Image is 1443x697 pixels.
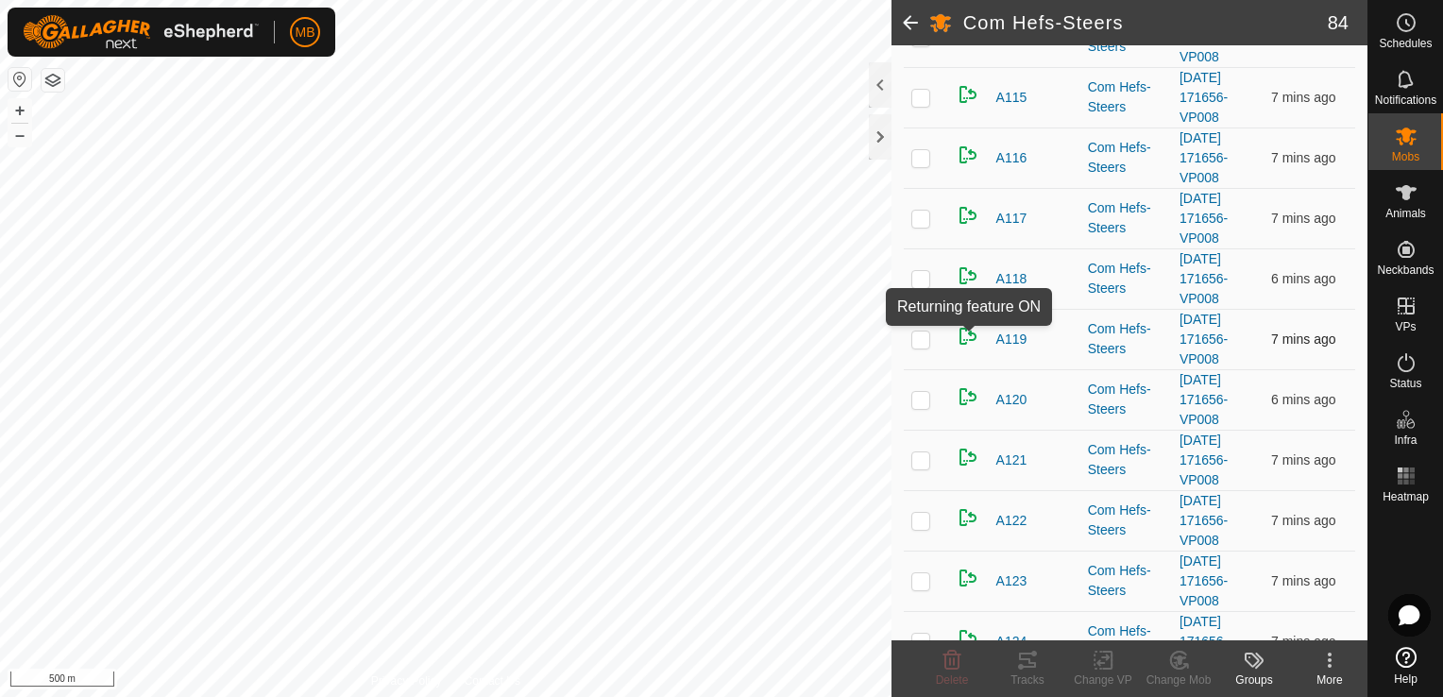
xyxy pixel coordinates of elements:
[1180,130,1228,185] a: [DATE] 171656-VP008
[1180,372,1228,427] a: [DATE] 171656-VP008
[1180,9,1228,64] a: [DATE] 171656-VP008
[1088,259,1164,298] div: Com Hefs-Steers
[1271,331,1335,347] span: 26 Aug 2025, 10:46 am
[957,385,979,408] img: returning on
[957,83,979,106] img: returning on
[1088,380,1164,419] div: Com Hefs-Steers
[996,571,1027,591] span: A123
[996,450,1027,470] span: A121
[957,204,979,227] img: returning on
[42,69,64,92] button: Map Layers
[996,390,1027,410] span: A120
[1180,614,1228,669] a: [DATE] 171656-VP008
[957,325,979,348] img: returning on
[23,15,259,49] img: Gallagher Logo
[296,23,315,42] span: MB
[1292,671,1367,688] div: More
[996,269,1027,289] span: A118
[990,671,1065,688] div: Tracks
[1271,392,1335,407] span: 26 Aug 2025, 10:47 am
[8,99,31,122] button: +
[957,264,979,287] img: returning on
[1395,321,1416,332] span: VPs
[996,88,1027,108] span: A115
[1180,433,1228,487] a: [DATE] 171656-VP008
[1385,208,1426,219] span: Animals
[1088,198,1164,238] div: Com Hefs-Steers
[1271,90,1335,105] span: 26 Aug 2025, 10:46 am
[1216,671,1292,688] div: Groups
[1180,312,1228,366] a: [DATE] 171656-VP008
[1180,70,1228,125] a: [DATE] 171656-VP008
[1377,264,1434,276] span: Neckbands
[1088,138,1164,178] div: Com Hefs-Steers
[8,124,31,146] button: –
[1328,8,1349,37] span: 84
[1141,671,1216,688] div: Change Mob
[465,672,520,689] a: Contact Us
[1180,251,1228,306] a: [DATE] 171656-VP008
[957,144,979,166] img: returning on
[957,506,979,529] img: returning on
[1368,639,1443,692] a: Help
[1379,38,1432,49] span: Schedules
[1389,378,1421,389] span: Status
[996,209,1027,229] span: A117
[1065,671,1141,688] div: Change VP
[1088,319,1164,359] div: Com Hefs-Steers
[1180,191,1228,246] a: [DATE] 171656-VP008
[1180,553,1228,608] a: [DATE] 171656-VP008
[957,567,979,589] img: returning on
[1392,151,1419,162] span: Mobs
[996,632,1027,652] span: A124
[371,672,442,689] a: Privacy Policy
[1383,491,1429,502] span: Heatmap
[1180,493,1228,548] a: [DATE] 171656-VP008
[1271,150,1335,165] span: 26 Aug 2025, 10:46 am
[1394,434,1417,446] span: Infra
[996,511,1027,531] span: A122
[1271,211,1335,226] span: 26 Aug 2025, 10:47 am
[996,148,1027,168] span: A116
[1271,513,1335,528] span: 26 Aug 2025, 10:46 am
[1088,561,1164,601] div: Com Hefs-Steers
[1271,634,1335,649] span: 26 Aug 2025, 10:46 am
[1088,621,1164,661] div: Com Hefs-Steers
[1088,440,1164,480] div: Com Hefs-Steers
[957,446,979,468] img: returning on
[1375,94,1436,106] span: Notifications
[957,627,979,650] img: returning on
[1088,77,1164,117] div: Com Hefs-Steers
[963,11,1328,34] h2: Com Hefs-Steers
[1394,673,1418,685] span: Help
[1088,501,1164,540] div: Com Hefs-Steers
[996,330,1027,349] span: A119
[1271,573,1335,588] span: 26 Aug 2025, 10:47 am
[1271,271,1335,286] span: 26 Aug 2025, 10:47 am
[1271,452,1335,467] span: 26 Aug 2025, 10:46 am
[8,68,31,91] button: Reset Map
[936,673,969,687] span: Delete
